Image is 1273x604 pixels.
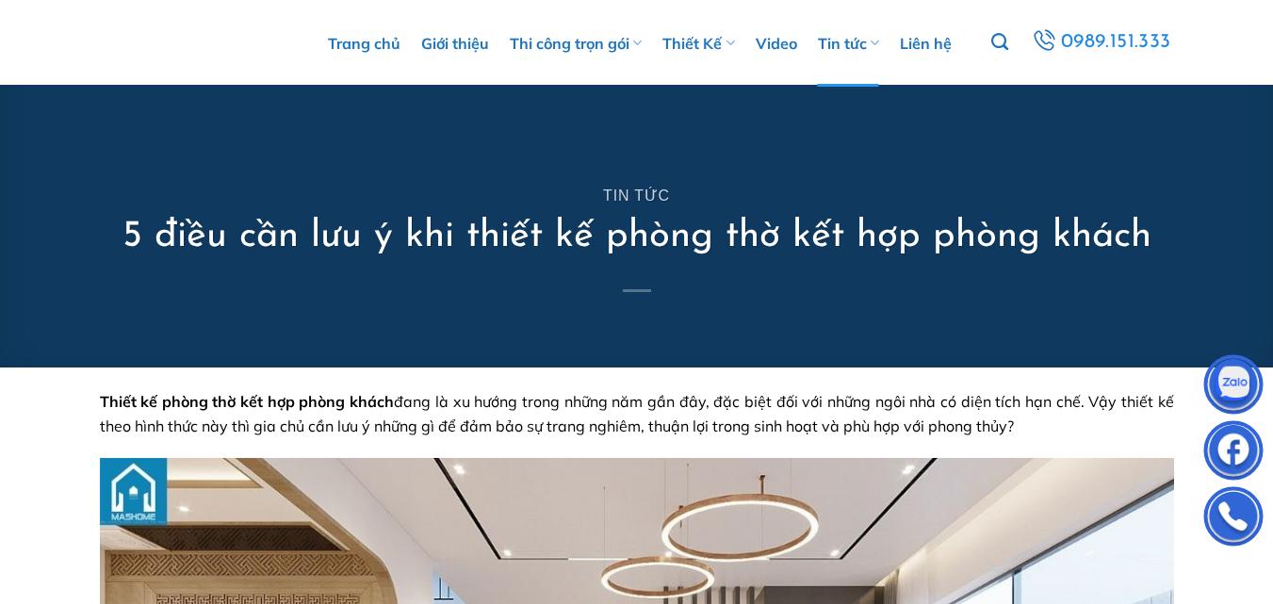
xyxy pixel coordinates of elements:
a: Tìm kiếm [991,23,1008,62]
img: M.A.S HOME – Tổng Thầu Thiết Kế Và Xây Nhà Trọn Gói [100,14,260,71]
img: Phone [1205,491,1262,547]
span: 0989.151.333 [1061,26,1171,58]
span: đang là xu hướng trong những năm gần đây, đặc biệt đối với những ngôi nhà có diện tích hạn chế. V... [100,392,1174,435]
img: Facebook [1205,425,1262,482]
a: 0989.151.333 [1029,25,1173,59]
strong: Thiết kế phòng thờ kết hợp phòng khách [100,392,395,411]
h1: 5 điều cần lưu ý khi thiết kế phòng thờ kết hợp phòng khách [122,212,1151,261]
img: Zalo [1205,359,1262,416]
a: Tin tức [603,188,670,204]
